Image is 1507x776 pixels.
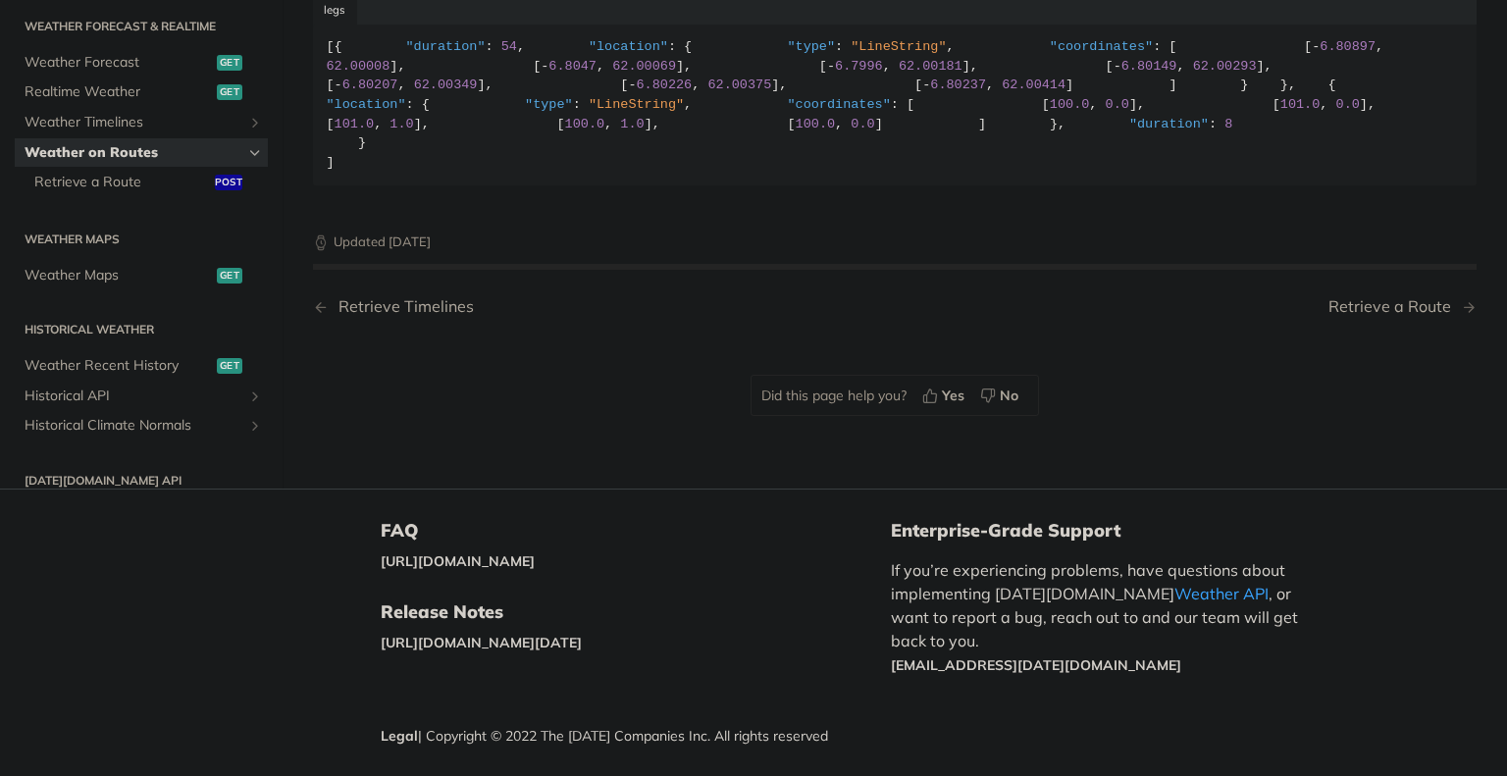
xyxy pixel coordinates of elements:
[1114,59,1121,74] span: -
[851,39,946,54] span: "LineString"
[247,115,263,130] button: Show subpages for Weather Timelines
[313,278,1477,336] nav: Pagination Controls
[1328,297,1461,316] div: Retrieve a Route
[1000,386,1018,406] span: No
[313,233,1477,252] p: Updated [DATE]
[335,117,375,131] span: 101.0
[327,37,1464,172] div: [{ : , : { : , : [ [ , ], [ , ], [ , ], [ , ], [ , ], [ , ], [ , ] ] } }, { : { : , : [ [ , ], [ ...
[899,59,962,74] span: 62.00181
[501,39,517,54] span: 54
[15,472,268,490] h2: [DATE][DOMAIN_NAME] API
[390,117,413,131] span: 1.0
[25,53,212,73] span: Weather Forecast
[329,297,474,316] div: Retrieve Timelines
[414,78,478,92] span: 62.00349
[25,82,212,102] span: Realtime Weather
[930,78,986,92] span: 6.80237
[15,231,268,248] h2: Weather Maps
[620,117,644,131] span: 1.0
[215,175,242,190] span: post
[1336,97,1360,112] span: 0.0
[217,268,242,284] span: get
[15,78,268,107] a: Realtime Weatherget
[1129,117,1209,131] span: "duration"
[787,97,890,112] span: "coordinates"
[1121,59,1177,74] span: 6.80149
[891,656,1181,674] a: [EMAIL_ADDRESS][DATE][DOMAIN_NAME]
[217,84,242,100] span: get
[1002,78,1065,92] span: 62.00414
[751,375,1039,416] div: Did this page help you?
[1050,97,1090,112] span: 100.0
[247,145,263,161] button: Hide subpages for Weather on Routes
[15,18,268,35] h2: Weather Forecast & realtime
[541,59,548,74] span: -
[25,143,242,163] span: Weather on Routes
[612,59,676,74] span: 62.00069
[891,558,1319,676] p: If you’re experiencing problems, have questions about implementing [DATE][DOMAIN_NAME] , or want ...
[15,351,268,381] a: Weather Recent Historyget
[25,387,242,406] span: Historical API
[1050,39,1153,54] span: "coordinates"
[381,600,891,624] h5: Release Notes
[217,55,242,71] span: get
[313,297,811,316] a: Previous Page: Retrieve Timelines
[628,78,636,92] span: -
[851,117,874,131] span: 0.0
[25,416,242,436] span: Historical Climate Normals
[335,78,342,92] span: -
[381,552,535,570] a: [URL][DOMAIN_NAME]
[565,117,605,131] span: 100.0
[922,78,930,92] span: -
[327,97,406,112] span: "location"
[1174,584,1269,603] a: Weather API
[217,358,242,374] span: get
[942,386,964,406] span: Yes
[589,97,684,112] span: "LineString"
[1224,117,1232,131] span: 8
[15,321,268,338] h2: Historical Weather
[25,356,212,376] span: Weather Recent History
[1320,39,1376,54] span: 6.80897
[381,727,418,745] a: Legal
[787,39,835,54] span: "type"
[707,78,771,92] span: 62.00375
[1106,97,1129,112] span: 0.0
[406,39,486,54] span: "duration"
[525,97,573,112] span: "type"
[891,519,1350,543] h5: Enterprise-Grade Support
[15,382,268,411] a: Historical APIShow subpages for Historical API
[589,39,668,54] span: "location"
[1280,97,1321,112] span: 101.0
[1328,297,1477,316] a: Next Page: Retrieve a Route
[342,78,398,92] span: 6.80207
[381,519,891,543] h5: FAQ
[15,48,268,78] a: Weather Forecastget
[15,108,268,137] a: Weather TimelinesShow subpages for Weather Timelines
[637,78,693,92] span: 6.80226
[327,59,390,74] span: 62.00008
[247,388,263,404] button: Show subpages for Historical API
[916,381,974,410] button: Yes
[25,113,242,132] span: Weather Timelines
[1193,59,1257,74] span: 62.00293
[247,418,263,434] button: Show subpages for Historical Climate Normals
[381,726,891,746] div: | Copyright © 2022 The [DATE] Companies Inc. All rights reserved
[835,59,883,74] span: 6.7996
[548,59,597,74] span: 6.8047
[796,117,836,131] span: 100.0
[34,173,210,192] span: Retrieve a Route
[827,59,835,74] span: -
[15,138,268,168] a: Weather on RoutesHide subpages for Weather on Routes
[974,381,1028,410] button: No
[15,261,268,290] a: Weather Mapsget
[25,266,212,285] span: Weather Maps
[381,634,582,651] a: [URL][DOMAIN_NAME][DATE]
[1312,39,1320,54] span: -
[25,168,268,197] a: Retrieve a Routepost
[15,411,268,440] a: Historical Climate NormalsShow subpages for Historical Climate Normals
